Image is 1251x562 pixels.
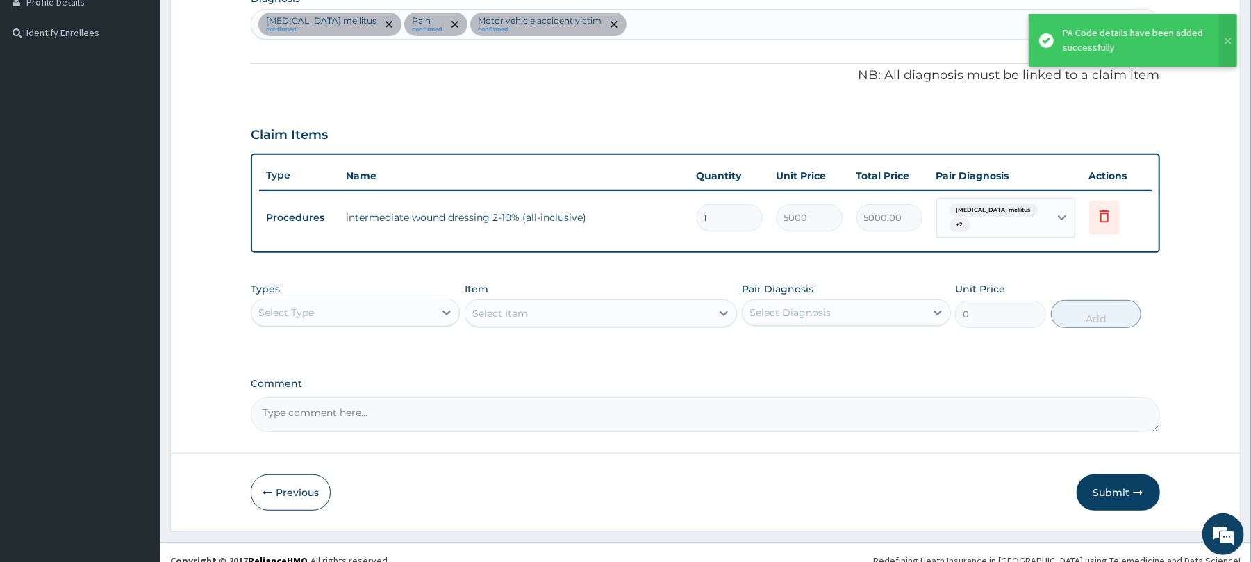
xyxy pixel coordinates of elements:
td: Procedures [259,205,339,231]
th: Total Price [850,162,929,190]
p: NB: All diagnosis must be linked to a claim item [251,67,1159,85]
img: d_794563401_company_1708531726252_794563401 [26,69,56,104]
td: intermediate wound dressing 2-10% (all-inclusive) [339,204,689,231]
label: Pair Diagnosis [742,282,813,296]
th: Name [339,162,689,190]
th: Actions [1082,162,1152,190]
p: Motor vehicle accident victim [478,15,602,26]
div: Select Type [258,306,314,320]
span: + 2 [950,218,970,232]
th: Quantity [690,162,770,190]
div: Select Diagnosis [749,306,831,320]
th: Unit Price [770,162,850,190]
button: Submit [1077,474,1160,511]
span: remove selection option [449,18,461,31]
small: confirmed [266,26,376,33]
div: PA Code details have been added successfully [1063,26,1206,55]
p: Pain [412,15,442,26]
div: Minimize live chat window [228,7,261,40]
button: Add [1051,300,1142,328]
h3: Claim Items [251,128,328,143]
span: [MEDICAL_DATA] mellitus [950,204,1038,217]
span: remove selection option [383,18,395,31]
small: confirmed [478,26,602,33]
label: Unit Price [955,282,1005,296]
small: confirmed [412,26,442,33]
label: Types [251,283,280,295]
th: Pair Diagnosis [929,162,1082,190]
th: Type [259,163,339,188]
label: Item [465,282,488,296]
span: remove selection option [608,18,620,31]
label: Comment [251,378,1159,390]
button: Previous [251,474,331,511]
span: We're online! [81,175,192,315]
p: [MEDICAL_DATA] mellitus [266,15,376,26]
textarea: Type your message and hit 'Enter' [7,379,265,428]
div: Chat with us now [72,78,233,96]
